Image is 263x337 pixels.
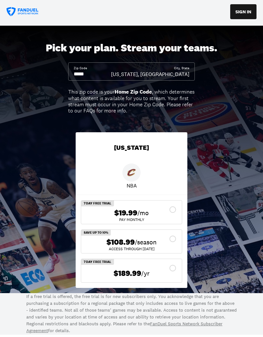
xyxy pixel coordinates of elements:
[86,249,177,253] div: ACCESS THROUGH [DATE]
[81,203,114,209] div: 7 Day Free Trial
[74,68,87,73] div: Zip Code
[230,6,257,21] button: SIGN IN
[76,135,187,166] div: [US_STATE]
[114,211,137,220] span: $19.99
[114,271,141,280] span: $189.99
[26,295,237,336] p: If a free trial is offered, the free trial is for new subscribers only. You acknowledge that you ...
[81,232,111,238] div: Save Up To 10%
[141,271,150,280] span: /yr
[68,91,195,116] div: This zip code is your , which determines what content is available for you to stream. Your first ...
[137,211,149,220] span: /mo
[46,44,217,57] div: Pick your plan. Stream your teams.
[86,220,177,224] div: Pay Monthly
[135,240,157,249] span: /season
[127,171,136,179] img: Cavaliers
[81,261,114,267] div: 7 Day Free Trial
[115,91,152,97] b: Home Zip Code
[174,68,189,73] div: City, State
[111,73,189,80] div: [US_STATE], [GEOGRAPHIC_DATA]
[127,184,137,192] p: NBA
[106,240,135,249] span: $108.99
